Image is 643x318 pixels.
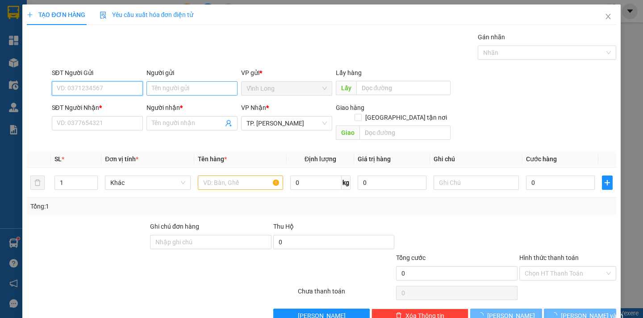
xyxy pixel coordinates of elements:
[273,223,294,230] span: Thu Hộ
[225,120,232,127] span: user-add
[336,126,359,140] span: Giao
[596,4,621,29] button: Close
[246,82,327,95] span: Vĩnh Long
[305,155,336,163] span: Định lượng
[336,69,362,76] span: Lấy hàng
[356,81,451,95] input: Dọc đường
[52,68,143,78] div: SĐT Người Gửi
[602,179,612,186] span: plus
[150,223,199,230] label: Ghi chú đơn hàng
[358,176,426,190] input: 0
[150,235,271,249] input: Ghi chú đơn hàng
[430,151,522,168] th: Ghi chú
[52,103,143,113] div: SĐT Người Nhận
[146,103,238,113] div: Người nhận
[602,176,613,190] button: plus
[100,12,107,19] img: icon
[241,104,266,111] span: VP Nhận
[434,176,519,190] input: Ghi Chú
[30,201,249,211] div: Tổng: 1
[110,176,185,189] span: Khác
[396,254,426,261] span: Tổng cước
[336,81,356,95] span: Lấy
[478,33,505,41] label: Gán nhãn
[54,155,62,163] span: SL
[27,12,33,18] span: plus
[105,155,138,163] span: Đơn vị tính
[362,113,451,122] span: [GEOGRAPHIC_DATA] tận nơi
[526,155,557,163] span: Cước hàng
[358,155,391,163] span: Giá trị hàng
[359,126,451,140] input: Dọc đường
[246,117,327,130] span: TP. Hồ Chí Minh
[198,176,283,190] input: VD: Bàn, Ghế
[27,11,85,18] span: TẠO ĐƠN HÀNG
[342,176,351,190] span: kg
[100,11,194,18] span: Yêu cầu xuất hóa đơn điện tử
[146,68,238,78] div: Người gửi
[30,176,45,190] button: delete
[605,13,612,20] span: close
[519,254,579,261] label: Hình thức thanh toán
[336,104,364,111] span: Giao hàng
[297,286,396,302] div: Chưa thanh toán
[198,155,227,163] span: Tên hàng
[241,68,332,78] div: VP gửi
